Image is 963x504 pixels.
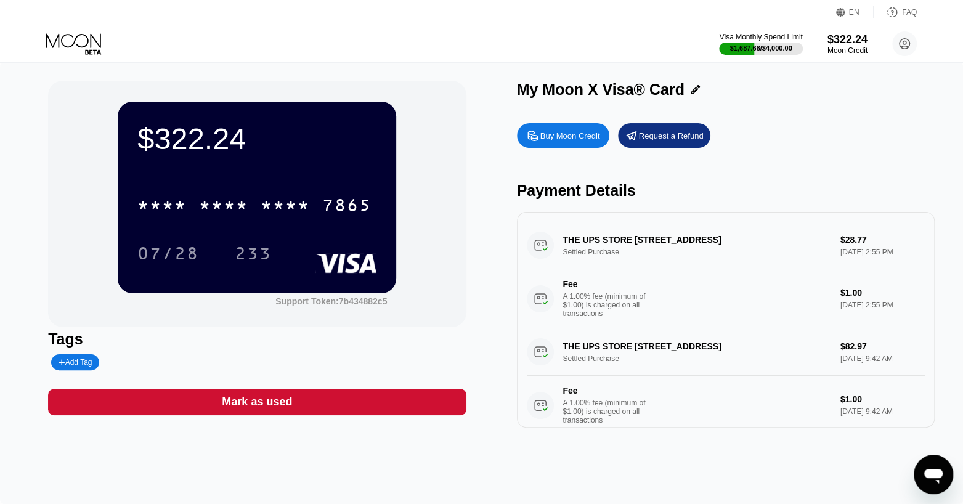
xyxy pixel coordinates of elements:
div: 233 [235,245,272,265]
div: Buy Moon Credit [540,131,600,141]
div: Moon Credit [827,46,868,55]
div: $322.24 [827,33,868,46]
div: Fee [563,279,649,289]
div: Add Tag [51,354,99,370]
div: FAQ [874,6,917,18]
div: FAQ [902,8,917,17]
div: Payment Details [517,182,935,200]
div: Add Tag [59,358,92,367]
div: A 1.00% fee (minimum of $1.00) is charged on all transactions [563,399,656,425]
div: EN [849,8,859,17]
div: Support Token: 7b434882c5 [275,296,387,306]
div: Fee [563,386,649,396]
div: $1.00 [840,394,925,404]
div: FeeA 1.00% fee (minimum of $1.00) is charged on all transactions$1.00[DATE] 9:42 AM [527,376,925,435]
div: Visa Monthly Spend Limit$1,687.68/$4,000.00 [719,33,802,55]
div: A 1.00% fee (minimum of $1.00) is charged on all transactions [563,292,656,318]
div: 7865 [322,197,372,217]
div: Mark as used [222,395,292,409]
div: Tags [48,330,466,348]
div: My Moon X Visa® Card [517,81,685,99]
div: Request a Refund [639,131,704,141]
div: FeeA 1.00% fee (minimum of $1.00) is charged on all transactions$1.00[DATE] 2:55 PM [527,269,925,328]
iframe: Button to launch messaging window [914,455,953,494]
div: $1.00 [840,288,925,298]
div: Support Token:7b434882c5 [275,296,387,306]
div: $322.24 [137,121,376,156]
div: 07/28 [137,245,199,265]
div: Request a Refund [618,123,710,148]
div: $322.24Moon Credit [827,33,868,55]
div: Visa Monthly Spend Limit [719,33,802,41]
div: $1,687.68 / $4,000.00 [730,44,792,52]
div: [DATE] 9:42 AM [840,407,925,416]
div: Buy Moon Credit [517,123,609,148]
div: Mark as used [48,389,466,415]
div: [DATE] 2:55 PM [840,301,925,309]
div: 233 [226,238,281,269]
div: EN [836,6,874,18]
div: 07/28 [128,238,208,269]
